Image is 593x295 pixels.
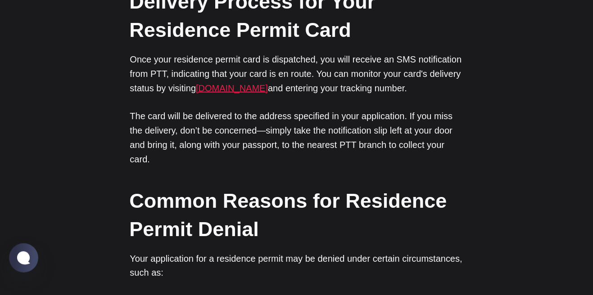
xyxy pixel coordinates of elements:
p: Your application for a residence permit may be denied under certain circumstances, such as: [130,251,463,280]
h2: Common Reasons for Residence Permit Denial [130,187,463,243]
p: The card will be delivered to the address specified in your application. If you miss the delivery... [130,109,463,166]
p: Once your residence permit card is dispatched, you will receive an SMS notification from PTT, ind... [130,52,463,95]
a: [DOMAIN_NAME] [196,83,268,93]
